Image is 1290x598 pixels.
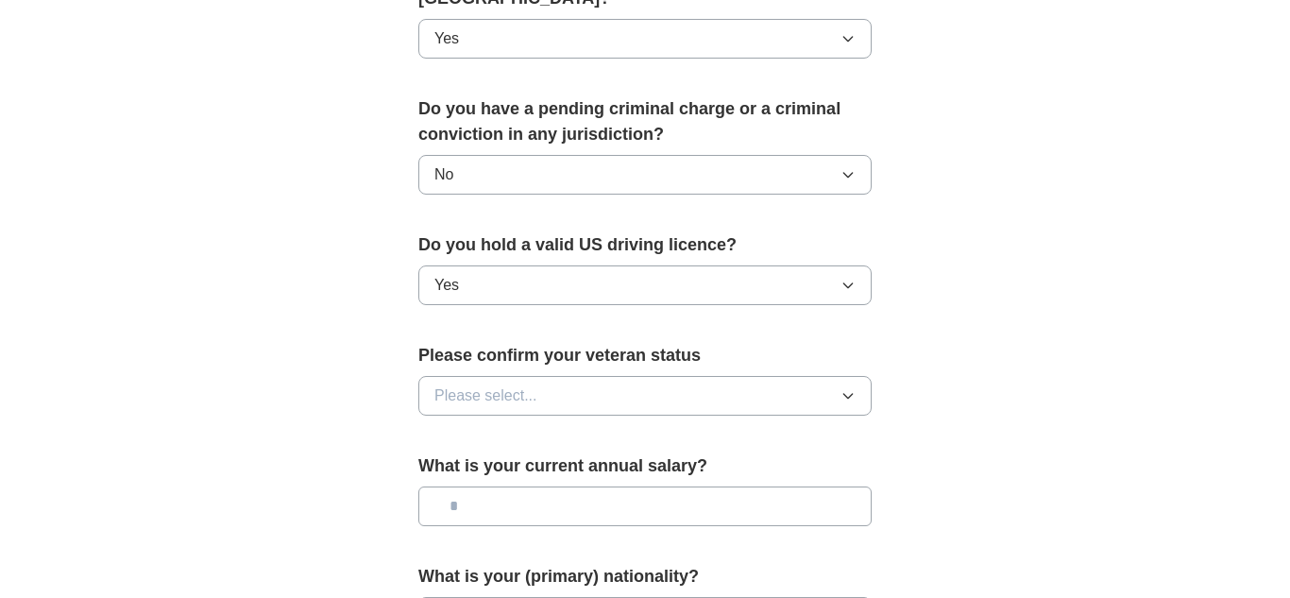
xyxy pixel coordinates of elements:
button: Please select... [418,376,872,416]
label: What is your (primary) nationality? [418,564,872,589]
label: What is your current annual salary? [418,453,872,479]
label: Please confirm your veteran status [418,343,872,368]
span: No [434,163,453,186]
span: Please select... [434,384,537,407]
button: Yes [418,265,872,305]
span: Yes [434,27,459,50]
span: Yes [434,274,459,297]
button: Yes [418,19,872,59]
button: No [418,155,872,195]
label: Do you hold a valid US driving licence? [418,232,872,258]
label: Do you have a pending criminal charge or a criminal conviction in any jurisdiction? [418,96,872,147]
